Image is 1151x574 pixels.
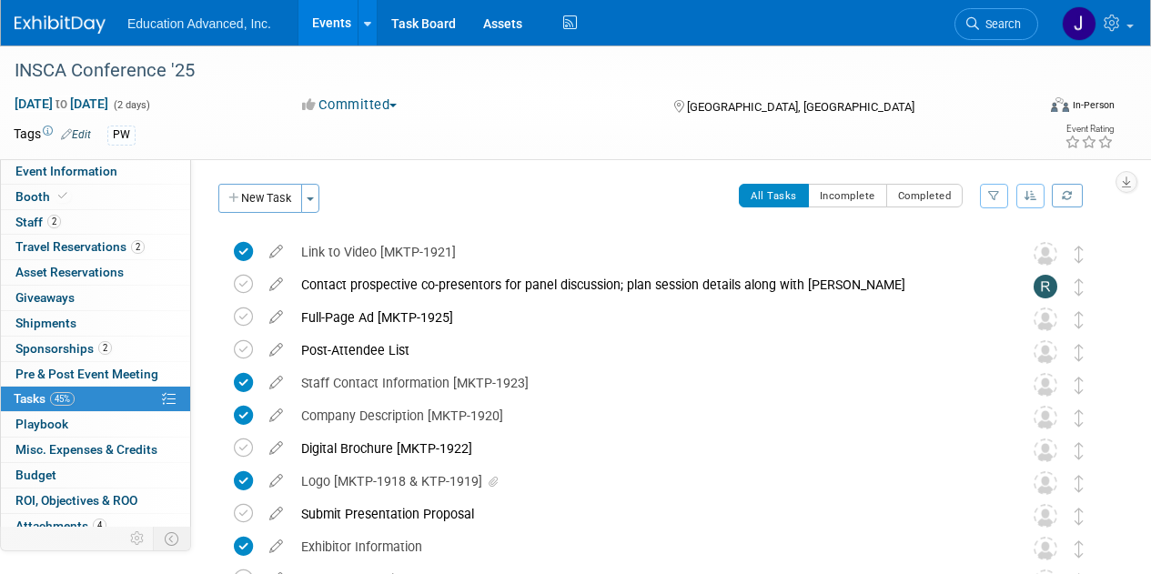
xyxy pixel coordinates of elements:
a: Booth [1,185,190,209]
div: Link to Video [MKTP-1921] [292,237,997,267]
a: Travel Reservations2 [1,235,190,259]
span: 45% [50,392,75,406]
a: edit [260,473,292,489]
span: Playbook [15,417,68,431]
a: Asset Reservations [1,260,190,285]
span: Misc. Expenses & Credits [15,442,157,457]
i: Move task [1075,540,1084,558]
img: Robbie Grimes [1034,275,1057,298]
span: Booth [15,189,71,204]
button: Committed [296,96,404,115]
div: Exhibitor Information [292,531,997,562]
span: [DATE] [DATE] [14,96,109,112]
a: edit [260,375,292,391]
a: Search [954,8,1038,40]
a: Budget [1,463,190,488]
div: Full-Page Ad [MKTP-1925] [292,302,997,333]
span: 2 [98,341,112,355]
span: Search [979,17,1021,31]
td: Toggle Event Tabs [154,527,191,550]
img: Unassigned [1034,537,1057,560]
img: Unassigned [1034,406,1057,429]
i: Move task [1075,246,1084,263]
img: Jennifer Knipp [1062,6,1096,41]
a: edit [260,342,292,358]
a: Tasks45% [1,387,190,411]
div: INSCA Conference '25 [8,55,1021,87]
i: Booth reservation complete [58,191,67,201]
div: Company Description [MKTP-1920] [292,400,997,431]
i: Move task [1075,508,1084,525]
span: Pre & Post Event Meeting [15,367,158,381]
a: edit [260,244,292,260]
button: New Task [218,184,302,213]
div: Event Format [954,95,1115,122]
span: Education Advanced, Inc. [127,16,271,31]
img: Unassigned [1034,373,1057,397]
div: Post-Attendee List [292,335,997,366]
span: 2 [131,240,145,254]
span: Shipments [15,316,76,330]
span: Asset Reservations [15,265,124,279]
i: Move task [1075,409,1084,427]
a: edit [260,539,292,555]
img: Unassigned [1034,242,1057,266]
span: (2 days) [112,99,150,111]
span: Budget [15,468,56,482]
div: Digital Brochure [MKTP-1922] [292,433,997,464]
span: [GEOGRAPHIC_DATA], [GEOGRAPHIC_DATA] [687,100,914,114]
a: edit [260,408,292,424]
img: Unassigned [1034,307,1057,331]
i: Move task [1075,475,1084,492]
a: Pre & Post Event Meeting [1,362,190,387]
i: Move task [1075,442,1084,459]
a: Shipments [1,311,190,336]
button: All Tasks [739,184,809,207]
div: Contact prospective co-presentors for panel discussion; plan session details along with [PERSON_N... [292,269,997,300]
span: Travel Reservations [15,239,145,254]
span: ROI, Objectives & ROO [15,493,137,508]
div: PW [107,126,136,145]
a: Staff2 [1,210,190,235]
a: Playbook [1,412,190,437]
span: Staff [15,215,61,229]
span: Attachments [15,519,106,533]
img: Unassigned [1034,438,1057,462]
a: Attachments4 [1,514,190,539]
button: Incomplete [808,184,887,207]
i: Move task [1075,344,1084,361]
span: Event Information [15,164,117,178]
div: Logo [MKTP-1918 & KTP-1919] [292,466,997,497]
div: Staff Contact Information [MKTP-1923] [292,368,997,398]
a: Edit [61,128,91,141]
i: Move task [1075,311,1084,328]
span: to [53,96,70,111]
a: Refresh [1052,184,1083,207]
img: Unassigned [1034,504,1057,528]
td: Tags [14,125,91,146]
span: Tasks [14,391,75,406]
a: Sponsorships2 [1,337,190,361]
span: Giveaways [15,290,75,305]
a: Event Information [1,159,190,184]
span: 2 [47,215,61,228]
div: In-Person [1072,98,1115,112]
a: edit [260,506,292,522]
span: 4 [93,519,106,532]
div: Event Rating [1065,125,1114,134]
button: Completed [886,184,964,207]
a: Misc. Expenses & Credits [1,438,190,462]
img: Format-Inperson.png [1051,97,1069,112]
img: ExhibitDay [15,15,106,34]
a: edit [260,309,292,326]
a: edit [260,440,292,457]
i: Move task [1075,278,1084,296]
span: Sponsorships [15,341,112,356]
a: edit [260,277,292,293]
td: Personalize Event Tab Strip [122,527,154,550]
i: Move task [1075,377,1084,394]
a: ROI, Objectives & ROO [1,488,190,513]
div: Submit Presentation Proposal [292,498,997,529]
img: Unassigned [1034,340,1057,364]
img: Unassigned [1034,471,1057,495]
